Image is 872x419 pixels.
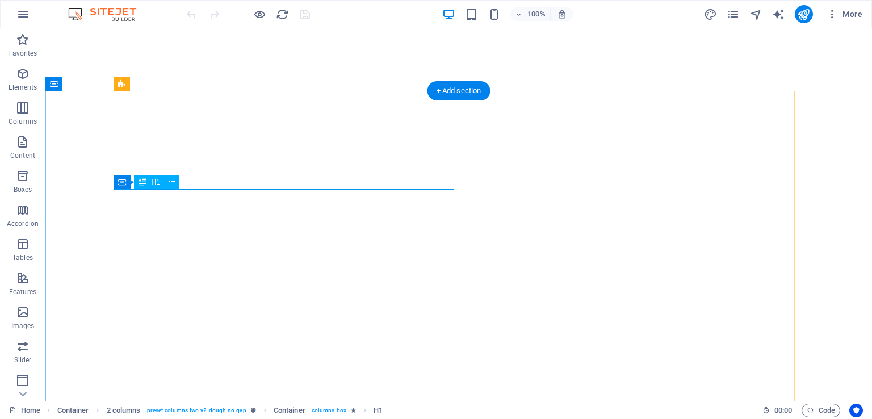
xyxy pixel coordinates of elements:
[795,5,813,23] button: publish
[727,7,740,21] button: pages
[427,81,491,100] div: + Add section
[822,5,867,23] button: More
[704,8,717,21] i: Design (Ctrl+Alt+Y)
[7,219,39,228] p: Accordion
[251,407,256,413] i: This element is a customizable preset
[9,404,40,417] a: Click to cancel selection. Double-click to open Pages
[772,8,785,21] i: AI Writer
[57,404,89,417] span: Click to select. Double-click to edit
[9,287,36,296] p: Features
[807,404,835,417] span: Code
[12,253,33,262] p: Tables
[10,151,35,160] p: Content
[65,7,150,21] img: Editor Logo
[849,404,863,417] button: Usercentrics
[749,7,763,21] button: navigator
[14,355,32,364] p: Slider
[727,8,740,21] i: Pages (Ctrl+Alt+S)
[797,8,810,21] i: Publish
[762,404,793,417] h6: Session time
[749,8,762,21] i: Navigator
[782,406,784,414] span: :
[351,407,356,413] i: Element contains an animation
[14,185,32,194] p: Boxes
[374,404,383,417] span: Click to select. Double-click to edit
[253,7,266,21] button: Click here to leave preview mode and continue editing
[557,9,567,19] i: On resize automatically adjust zoom level to fit chosen device.
[772,7,786,21] button: text_generator
[9,117,37,126] p: Columns
[151,179,160,186] span: H1
[274,404,305,417] span: Click to select. Double-click to edit
[527,7,546,21] h6: 100%
[774,404,792,417] span: 00 00
[704,7,718,21] button: design
[510,7,551,21] button: 100%
[802,404,840,417] button: Code
[57,404,383,417] nav: breadcrumb
[276,8,289,21] i: Reload page
[310,404,346,417] span: . columns-box
[145,404,246,417] span: . preset-columns-two-v2-dough-no-gap
[8,49,37,58] p: Favorites
[107,404,141,417] span: Click to select. Double-click to edit
[275,7,289,21] button: reload
[827,9,862,20] span: More
[11,321,35,330] p: Images
[9,83,37,92] p: Elements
